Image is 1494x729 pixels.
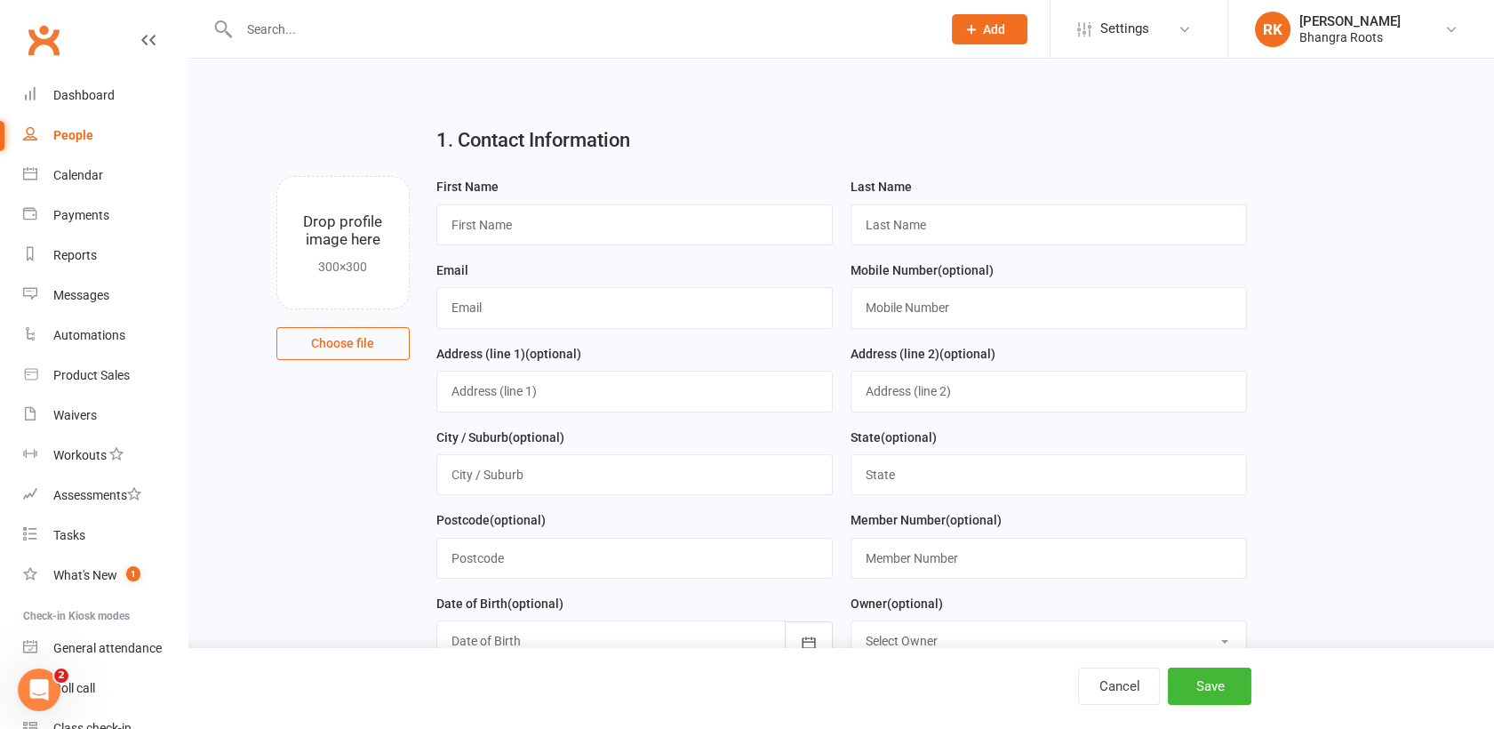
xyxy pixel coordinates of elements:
[851,371,1247,412] input: Address (line 2)
[939,347,995,361] spang: (optional)
[938,263,994,277] spang: (optional)
[53,528,85,542] div: Tasks
[23,436,188,476] a: Workouts
[53,88,115,102] div: Dashboard
[23,276,188,316] a: Messages
[508,430,564,445] spang: (optional)
[18,669,60,711] iframe: Intercom live chat
[1078,668,1160,705] button: Cancel
[436,594,563,613] label: Date of Birth
[53,368,130,382] div: Product Sales
[53,168,103,182] div: Calendar
[881,430,937,445] spang: (optional)
[126,566,140,581] span: 1
[23,116,188,156] a: People
[851,454,1247,495] input: State
[436,538,833,579] input: Postcode
[53,328,125,342] div: Automations
[851,204,1247,245] input: Last Name
[23,196,188,236] a: Payments
[507,597,563,611] spang: (optional)
[436,130,1247,151] h2: 1. Contact Information
[234,17,929,42] input: Search...
[53,248,97,262] div: Reports
[983,22,1005,36] span: Add
[1168,668,1251,705] button: Save
[23,316,188,356] a: Automations
[436,371,833,412] input: Address (line 1)
[436,177,499,196] label: First Name
[53,488,141,502] div: Assessments
[53,408,97,422] div: Waivers
[23,669,188,709] a: Roll call
[53,288,109,302] div: Messages
[23,396,188,436] a: Waivers
[436,204,833,245] input: First Name
[23,516,188,556] a: Tasks
[851,177,912,196] label: Last Name
[23,156,188,196] a: Calendar
[851,287,1247,328] input: Mobile Number
[23,236,188,276] a: Reports
[946,513,1002,527] spang: (optional)
[1255,12,1290,47] div: RK
[23,76,188,116] a: Dashboard
[53,568,117,582] div: What's New
[53,641,162,655] div: General attendance
[436,510,546,530] label: Postcode
[1299,29,1401,45] div: Bhangra Roots
[436,428,564,447] label: City / Suburb
[1299,13,1401,29] div: [PERSON_NAME]
[23,476,188,516] a: Assessments
[21,18,66,62] a: Clubworx
[851,510,1002,530] label: Member Number
[436,344,581,364] label: Address (line 1)
[851,344,995,364] label: Address (line 2)
[53,681,95,695] div: Roll call
[54,669,68,683] span: 2
[53,128,93,142] div: People
[23,556,188,596] a: What's New1
[1100,9,1149,49] span: Settings
[851,594,943,613] label: Owner
[53,208,109,222] div: Payments
[851,538,1247,579] input: Member Number
[887,597,943,611] spang: (optional)
[53,448,107,462] div: Workouts
[436,260,468,280] label: Email
[851,428,937,447] label: State
[436,287,833,328] input: Email
[851,260,994,280] label: Mobile Number
[952,14,1027,44] button: Add
[23,356,188,396] a: Product Sales
[490,513,546,527] spang: (optional)
[23,629,188,669] a: General attendance kiosk mode
[525,347,581,361] spang: (optional)
[436,454,833,495] input: City / Suburb
[276,327,410,359] button: Choose file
